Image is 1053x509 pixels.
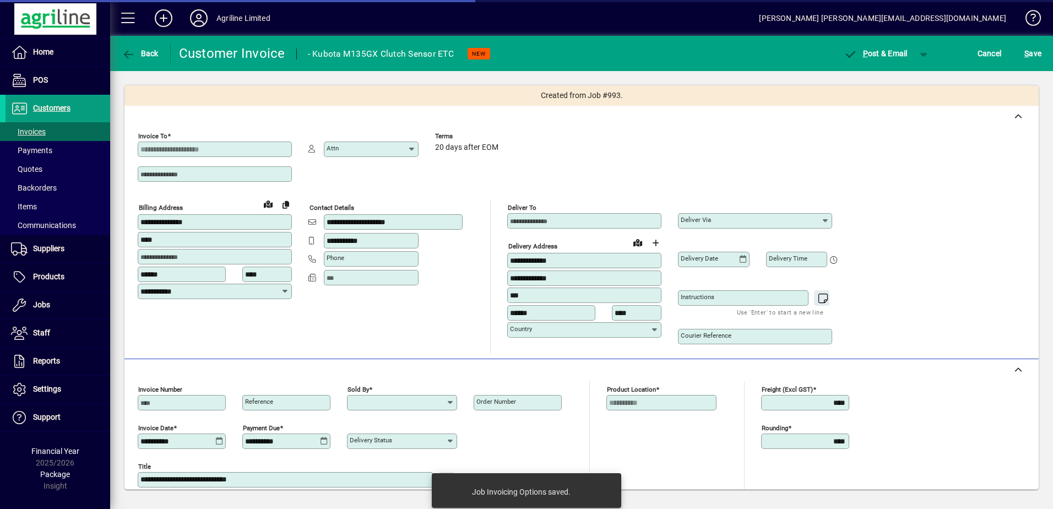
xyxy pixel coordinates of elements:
mat-label: Attn [327,144,339,152]
a: View on map [259,195,277,213]
span: Items [11,202,37,211]
button: Copy to Delivery address [277,196,295,213]
button: Add [146,8,181,28]
span: Financial Year [31,447,79,456]
div: Job Invoicing Options saved. [472,486,571,497]
span: Support [33,413,61,421]
button: Profile [181,8,216,28]
a: Invoices [6,122,110,141]
span: Communications [11,221,76,230]
a: View on map [629,234,647,251]
mat-label: Invoice number [138,386,182,393]
span: 20 days after EOM [435,143,498,152]
button: Post & Email [838,44,913,63]
button: Choose address [647,234,664,252]
mat-label: Instructions [681,293,714,301]
app-page-header-button: Back [110,44,171,63]
button: Save [1022,44,1044,63]
span: Staff [33,328,50,337]
mat-label: Freight (excl GST) [762,386,813,393]
a: Jobs [6,291,110,319]
span: ost & Email [844,49,908,58]
mat-label: Deliver via [681,216,711,224]
mat-label: Courier Reference [681,332,731,339]
mat-hint: Use 'Enter' to start a new line [362,488,448,500]
span: POS [33,75,48,84]
span: Reports [33,356,60,365]
a: Suppliers [6,235,110,263]
a: Knowledge Base [1017,2,1039,38]
span: Created from Job #993. [541,90,623,101]
a: Reports [6,348,110,375]
mat-label: Country [510,325,532,333]
span: Invoices [11,127,46,136]
div: Agriline Limited [216,9,270,27]
mat-label: Delivery date [681,254,718,262]
a: Items [6,197,110,216]
mat-label: Phone [327,254,344,262]
a: Communications [6,216,110,235]
mat-label: Invoice To [138,132,167,140]
mat-label: Title [138,463,151,470]
span: S [1024,49,1029,58]
span: Backorders [11,183,57,192]
mat-label: Order number [476,398,516,405]
div: [PERSON_NAME] [PERSON_NAME][EMAIL_ADDRESS][DOMAIN_NAME] [759,9,1006,27]
span: Jobs [33,300,50,309]
span: Home [33,47,53,56]
div: - Kubota M135GX Clutch Sensor ETC [308,45,454,63]
a: Payments [6,141,110,160]
a: POS [6,67,110,94]
a: Support [6,404,110,431]
span: Products [33,272,64,281]
span: P [863,49,868,58]
span: Settings [33,385,61,393]
span: Back [122,49,159,58]
span: Cancel [978,45,1002,62]
mat-label: Invoice date [138,424,173,432]
span: Terms [435,133,501,140]
span: ave [1024,45,1041,62]
mat-label: Reference [245,398,273,405]
mat-label: Deliver To [508,204,536,212]
button: Back [119,44,161,63]
span: Payments [11,146,52,155]
div: Customer Invoice [179,45,285,62]
button: Cancel [975,44,1005,63]
span: NEW [472,50,486,57]
span: Quotes [11,165,42,174]
span: Package [40,470,70,479]
a: Quotes [6,160,110,178]
mat-hint: Use 'Enter' to start a new line [737,306,823,318]
a: Backorders [6,178,110,197]
span: Customers [33,104,70,112]
a: Home [6,39,110,66]
mat-label: Product location [607,386,656,393]
a: Staff [6,320,110,347]
mat-label: Delivery time [769,254,807,262]
mat-label: Delivery status [350,436,392,444]
span: Suppliers [33,244,64,253]
a: Products [6,263,110,291]
mat-label: Payment due [243,424,280,432]
a: Settings [6,376,110,403]
mat-label: Rounding [762,424,788,432]
mat-label: Sold by [348,386,369,393]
